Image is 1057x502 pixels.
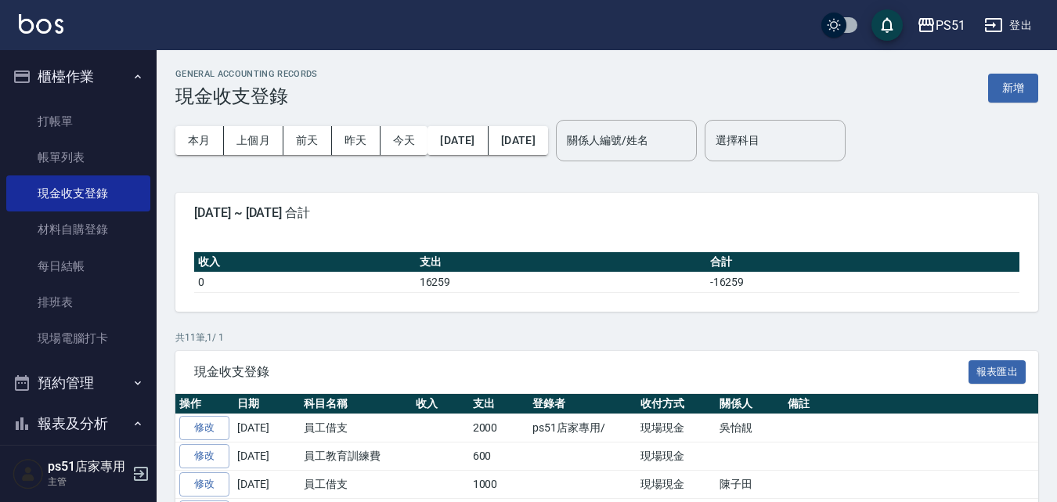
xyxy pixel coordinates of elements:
[283,126,332,155] button: 前天
[637,394,716,414] th: 收付方式
[332,126,381,155] button: 昨天
[871,9,903,41] button: save
[469,394,529,414] th: 支出
[469,442,529,471] td: 600
[6,363,150,403] button: 預約管理
[969,360,1026,385] button: 報表匯出
[233,442,300,471] td: [DATE]
[416,252,706,273] th: 支出
[716,470,784,498] td: 陳子田
[300,394,412,414] th: 科目名稱
[6,211,150,247] a: 材料自購登錄
[706,252,1019,273] th: 合計
[469,470,529,498] td: 1000
[194,205,1019,221] span: [DATE] ~ [DATE] 合計
[194,272,416,292] td: 0
[48,459,128,475] h5: ps51店家專用
[6,403,150,444] button: 報表及分析
[6,139,150,175] a: 帳單列表
[194,364,969,380] span: 現金收支登錄
[224,126,283,155] button: 上個月
[988,74,1038,103] button: 新增
[233,470,300,498] td: [DATE]
[300,442,412,471] td: 員工教育訓練費
[416,272,706,292] td: 16259
[969,363,1026,378] a: 報表匯出
[911,9,972,42] button: PS51
[637,414,716,442] td: 現場現金
[988,80,1038,95] a: 新增
[706,272,1019,292] td: -16259
[179,416,229,440] a: 修改
[179,444,229,468] a: 修改
[469,414,529,442] td: 2000
[48,475,128,489] p: 主管
[6,284,150,320] a: 排班表
[233,394,300,414] th: 日期
[716,394,784,414] th: 關係人
[637,442,716,471] td: 現場現金
[412,394,469,414] th: 收入
[6,320,150,356] a: 現場電腦打卡
[936,16,965,35] div: PS51
[6,175,150,211] a: 現金收支登錄
[13,458,44,489] img: Person
[175,85,318,107] h3: 現金收支登錄
[6,248,150,284] a: 每日結帳
[528,414,637,442] td: ps51店家專用/
[6,103,150,139] a: 打帳單
[381,126,428,155] button: 今天
[716,414,784,442] td: 吳怡靚
[175,69,318,79] h2: GENERAL ACCOUNTING RECORDS
[300,414,412,442] td: 員工借支
[233,414,300,442] td: [DATE]
[427,126,488,155] button: [DATE]
[194,252,416,273] th: 收入
[179,472,229,497] a: 修改
[528,394,637,414] th: 登錄者
[978,11,1038,40] button: 登出
[175,126,224,155] button: 本月
[637,470,716,498] td: 現場現金
[19,14,63,34] img: Logo
[300,470,412,498] td: 員工借支
[6,56,150,97] button: 櫃檯作業
[489,126,548,155] button: [DATE]
[175,394,233,414] th: 操作
[175,330,1038,345] p: 共 11 筆, 1 / 1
